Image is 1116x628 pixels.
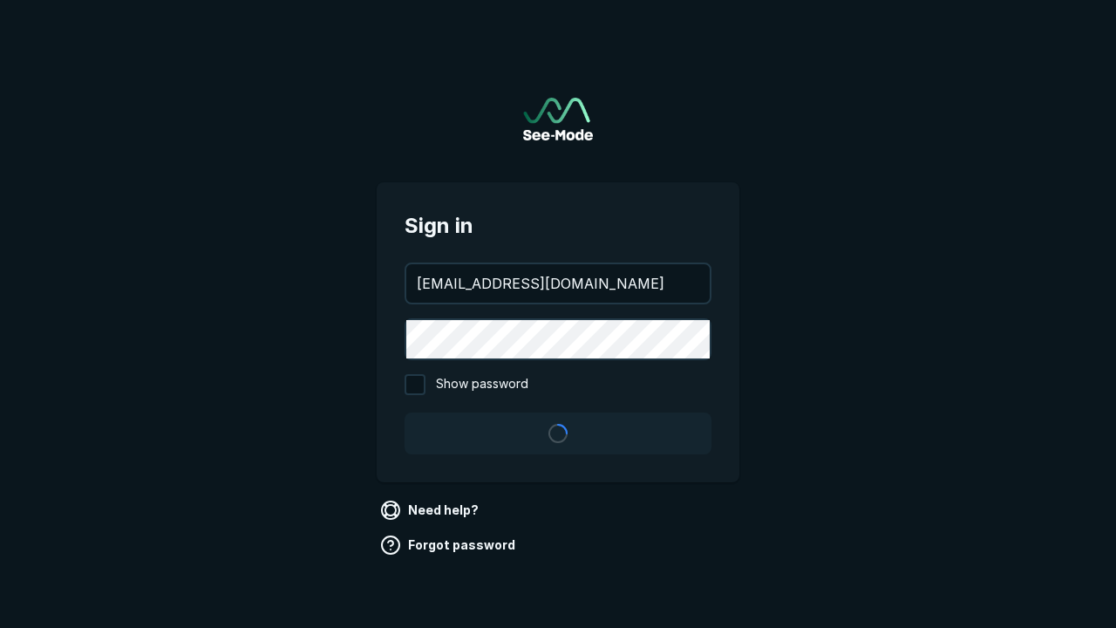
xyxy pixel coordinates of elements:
img: See-Mode Logo [523,98,593,140]
span: Show password [436,374,528,395]
a: Need help? [377,496,486,524]
a: Go to sign in [523,98,593,140]
span: Sign in [405,210,711,242]
input: your@email.com [406,264,710,303]
a: Forgot password [377,531,522,559]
